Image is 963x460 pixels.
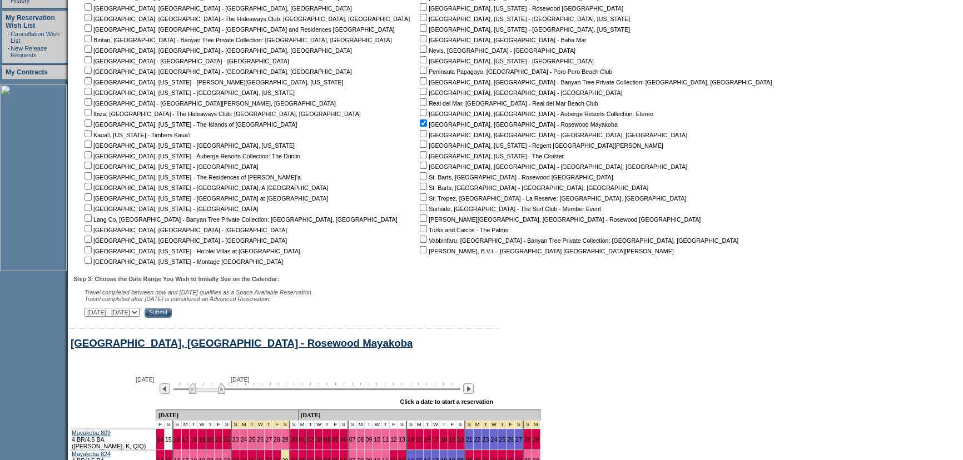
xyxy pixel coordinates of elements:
td: F [331,421,340,429]
nobr: [PERSON_NAME][GEOGRAPHIC_DATA], [GEOGRAPHIC_DATA] - Rosewood [GEOGRAPHIC_DATA] [418,216,701,223]
td: F [448,421,456,429]
a: Mayakoba 809 [72,429,111,436]
nobr: [GEOGRAPHIC_DATA], [US_STATE] - The Islands of [GEOGRAPHIC_DATA] [82,121,297,128]
nobr: [GEOGRAPHIC_DATA], [US_STATE] - The Residences of [PERSON_NAME]'a [82,174,301,181]
a: 15 [165,436,172,443]
td: Christmas [507,421,515,429]
nobr: [GEOGRAPHIC_DATA], [GEOGRAPHIC_DATA] - [GEOGRAPHIC_DATA], [GEOGRAPHIC_DATA] [82,5,352,12]
a: 16 [424,436,431,443]
nobr: [GEOGRAPHIC_DATA] - [GEOGRAPHIC_DATA][PERSON_NAME], [GEOGRAPHIC_DATA] [82,100,336,107]
a: 18 [190,436,197,443]
td: Christmas [465,421,474,429]
nobr: [GEOGRAPHIC_DATA], [GEOGRAPHIC_DATA] - [GEOGRAPHIC_DATA], [GEOGRAPHIC_DATA] [82,47,352,54]
td: T [440,421,448,429]
a: 06 [340,436,347,443]
span: Travel completed between now and [DATE] qualifies as a Space Available Reservation. [85,289,313,296]
td: S [456,421,465,429]
td: · [8,31,9,44]
nobr: [GEOGRAPHIC_DATA], [GEOGRAPHIC_DATA] - Rosewood Mayakoba [418,121,618,128]
a: 07 [349,436,356,443]
a: 16 [174,436,181,443]
nobr: [GEOGRAPHIC_DATA], [GEOGRAPHIC_DATA] - [GEOGRAPHIC_DATA] [418,89,622,96]
a: 24 [241,436,247,443]
td: S [398,421,407,429]
a: 05 [332,436,339,443]
td: S [165,421,173,429]
nobr: Bintan, [GEOGRAPHIC_DATA] - Banyan Tree Private Collection: [GEOGRAPHIC_DATA], [GEOGRAPHIC_DATA] [82,37,392,43]
div: Click a date to start a reservation [400,398,493,405]
td: Thanksgiving [240,421,249,429]
td: Christmas [482,421,490,429]
nobr: [GEOGRAPHIC_DATA], [US_STATE] - [GEOGRAPHIC_DATA], [US_STATE] [82,142,295,149]
nobr: Real del Mar, [GEOGRAPHIC_DATA] - Real del Mar Beach Club [418,100,598,107]
a: 23 [483,436,489,443]
nobr: [GEOGRAPHIC_DATA], [GEOGRAPHIC_DATA] - [GEOGRAPHIC_DATA] and Residences [GEOGRAPHIC_DATA] [82,26,394,33]
a: 29 [282,436,289,443]
a: [GEOGRAPHIC_DATA], [GEOGRAPHIC_DATA] - Rosewood Mayakoba [71,337,413,349]
td: W [198,421,206,429]
td: W [373,421,381,429]
nobr: [GEOGRAPHIC_DATA], [US_STATE] - Montage [GEOGRAPHIC_DATA] [82,258,283,265]
td: New Year's [532,421,540,429]
a: 27 [265,436,272,443]
a: 28 [274,436,280,443]
a: 13 [399,436,405,443]
nobr: Travel completed after [DATE] is considered an Advanced Reservation. [85,296,271,302]
td: S [290,421,299,429]
nobr: [GEOGRAPHIC_DATA], [GEOGRAPHIC_DATA] - The Hideaways Club: [GEOGRAPHIC_DATA], [GEOGRAPHIC_DATA] [82,16,410,22]
td: Christmas [474,421,482,429]
nobr: [GEOGRAPHIC_DATA], [US_STATE] - [GEOGRAPHIC_DATA], [US_STATE] [82,89,295,96]
td: Thanksgiving [265,421,273,429]
nobr: [GEOGRAPHIC_DATA] - [GEOGRAPHIC_DATA] - [GEOGRAPHIC_DATA] [82,58,289,64]
td: S [223,421,232,429]
td: T [323,421,331,429]
nobr: Ibiza, [GEOGRAPHIC_DATA] - The Hideaways Club: [GEOGRAPHIC_DATA], [GEOGRAPHIC_DATA] [82,111,361,117]
td: W [315,421,323,429]
a: 22 [224,436,230,443]
a: 19 [198,436,205,443]
td: Thanksgiving [273,421,281,429]
td: [DATE] [299,409,540,421]
a: My Reservation Wish List [6,14,55,29]
nobr: [GEOGRAPHIC_DATA], [US_STATE] - Auberge Resorts Collection: The Dunlin [82,153,300,159]
td: Thanksgiving [232,421,240,429]
a: 21 [466,436,473,443]
td: M [415,421,424,429]
nobr: [PERSON_NAME], B.V.I. - [GEOGRAPHIC_DATA] [GEOGRAPHIC_DATA][PERSON_NAME] [418,248,674,254]
a: 27 [515,436,522,443]
td: F [390,421,398,429]
td: New Year's [524,421,532,429]
a: 17 [182,436,189,443]
a: Cancellation Wish List [11,31,59,44]
a: 25 [249,436,255,443]
a: 15 [416,436,423,443]
a: 18 [440,436,447,443]
a: 20 [207,436,214,443]
a: 14 [408,436,414,443]
nobr: [GEOGRAPHIC_DATA], [GEOGRAPHIC_DATA] - Auberge Resorts Collection: Etereo [418,111,653,117]
a: 28 [524,436,531,443]
a: My Contracts [6,68,48,76]
a: 10 [374,436,380,443]
a: 24 [490,436,497,443]
td: M [357,421,365,429]
nobr: [GEOGRAPHIC_DATA], [US_STATE] - Rosewood [GEOGRAPHIC_DATA] [418,5,623,12]
a: 30 [291,436,297,443]
input: Submit [145,308,172,318]
a: 03 [315,436,322,443]
nobr: [GEOGRAPHIC_DATA], [GEOGRAPHIC_DATA] - [GEOGRAPHIC_DATA] [82,237,287,244]
td: · [8,45,9,58]
a: New Release Requests [11,45,47,58]
nobr: [GEOGRAPHIC_DATA], [US_STATE] - [GEOGRAPHIC_DATA] at [GEOGRAPHIC_DATA] [82,195,328,202]
a: 22 [474,436,481,443]
a: 25 [499,436,505,443]
nobr: [GEOGRAPHIC_DATA], [US_STATE] - [GEOGRAPHIC_DATA] [82,206,259,212]
nobr: [GEOGRAPHIC_DATA], [US_STATE] - The Cloister [418,153,564,159]
a: 08 [358,436,364,443]
td: M [299,421,307,429]
td: T [365,421,373,429]
a: 14 [157,436,163,443]
nobr: [GEOGRAPHIC_DATA], [GEOGRAPHIC_DATA] - Banyan Tree Private Collection: [GEOGRAPHIC_DATA], [GEOGRA... [418,79,772,86]
nobr: [GEOGRAPHIC_DATA], [GEOGRAPHIC_DATA] - [GEOGRAPHIC_DATA], [GEOGRAPHIC_DATA] [82,68,352,75]
a: 17 [432,436,439,443]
